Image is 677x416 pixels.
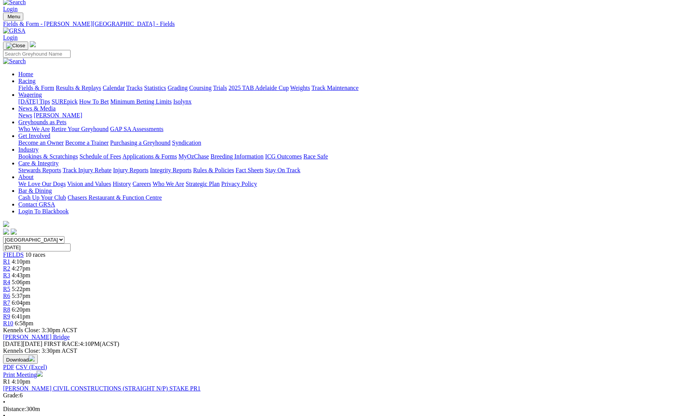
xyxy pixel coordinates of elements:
div: Industry [18,153,674,160]
a: Rules & Policies [193,167,234,173]
a: Results & Replays [56,85,101,91]
div: Kennels Close: 3:30pm ACST [3,347,674,354]
span: R1 [3,378,10,385]
a: Become an Owner [18,139,64,146]
a: Care & Integrity [18,160,59,166]
div: Download [3,364,674,371]
a: Print Meeting [3,371,43,378]
div: Racing [18,85,674,91]
a: Stewards Reports [18,167,61,173]
a: Get Involved [18,133,50,139]
a: Breeding Information [211,153,264,160]
a: R8 [3,306,10,313]
span: 10 races [25,251,45,258]
a: R1 [3,258,10,265]
span: 5:22pm [12,286,31,292]
a: Syndication [172,139,201,146]
a: Bookings & Scratchings [18,153,78,160]
a: Applications & Forms [122,153,177,160]
div: 6 [3,392,674,399]
img: facebook.svg [3,229,9,235]
a: Who We Are [153,181,184,187]
a: GAP SA Assessments [110,126,164,132]
span: 4:27pm [12,265,31,272]
span: [DATE] [3,341,42,347]
a: R10 [3,320,13,326]
a: [PERSON_NAME] Bridge [3,334,70,340]
a: Fields & Form - [PERSON_NAME][GEOGRAPHIC_DATA] - Fields [3,21,674,27]
a: Vision and Values [67,181,111,187]
a: R5 [3,286,10,292]
a: Race Safe [303,153,328,160]
a: News [18,112,32,118]
span: R4 [3,279,10,285]
a: Trials [213,85,227,91]
a: Cash Up Your Club [18,194,66,201]
a: Wagering [18,91,42,98]
a: CSV (Excel) [16,364,47,370]
a: Statistics [144,85,166,91]
a: Track Injury Rebate [63,167,111,173]
a: Injury Reports [113,167,148,173]
a: Fact Sheets [236,167,264,173]
img: download.svg [29,355,35,362]
a: [DATE] Tips [18,98,50,105]
span: 4:10pm [12,378,31,385]
a: [PERSON_NAME] CIVIL CONSTRUCTIONS (STRAIGHT N/P) STAKE PR1 [3,385,201,392]
img: Search [3,58,26,65]
a: Integrity Reports [150,167,191,173]
a: Racing [18,78,35,84]
div: Greyhounds as Pets [18,126,674,133]
span: 4:10pm [12,258,31,265]
span: [DATE] [3,341,23,347]
a: Purchasing a Greyhound [110,139,170,146]
a: ICG Outcomes [265,153,302,160]
a: About [18,174,34,180]
a: Coursing [189,85,212,91]
a: R6 [3,293,10,299]
a: Industry [18,146,39,153]
a: How To Bet [79,98,109,105]
a: Become a Trainer [65,139,109,146]
img: logo-grsa-white.png [3,221,9,227]
a: News & Media [18,105,56,112]
a: Greyhounds as Pets [18,119,66,125]
span: R3 [3,272,10,278]
a: Careers [132,181,151,187]
a: FIELDS [3,251,24,258]
div: Get Involved [18,139,674,146]
span: Distance: [3,406,26,412]
span: FIRST RACE: [44,341,80,347]
a: Tracks [126,85,143,91]
button: Toggle navigation [3,13,23,21]
span: 5:37pm [12,293,31,299]
a: R2 [3,265,10,272]
button: Toggle navigation [3,42,28,50]
a: R7 [3,299,10,306]
a: Home [18,71,33,77]
a: Grading [168,85,188,91]
div: Wagering [18,98,674,105]
a: R9 [3,313,10,320]
a: Fields & Form [18,85,54,91]
a: Login [3,6,18,12]
a: PDF [3,364,14,370]
div: News & Media [18,112,674,119]
a: Isolynx [173,98,191,105]
a: Chasers Restaurant & Function Centre [68,194,162,201]
img: Close [6,43,25,49]
a: 2025 TAB Adelaide Cup [228,85,289,91]
a: Schedule of Fees [79,153,121,160]
a: [PERSON_NAME] [34,112,82,118]
div: 300m [3,406,674,413]
span: 4:10PM(ACST) [44,341,119,347]
img: GRSA [3,27,26,34]
span: 4:43pm [12,272,31,278]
